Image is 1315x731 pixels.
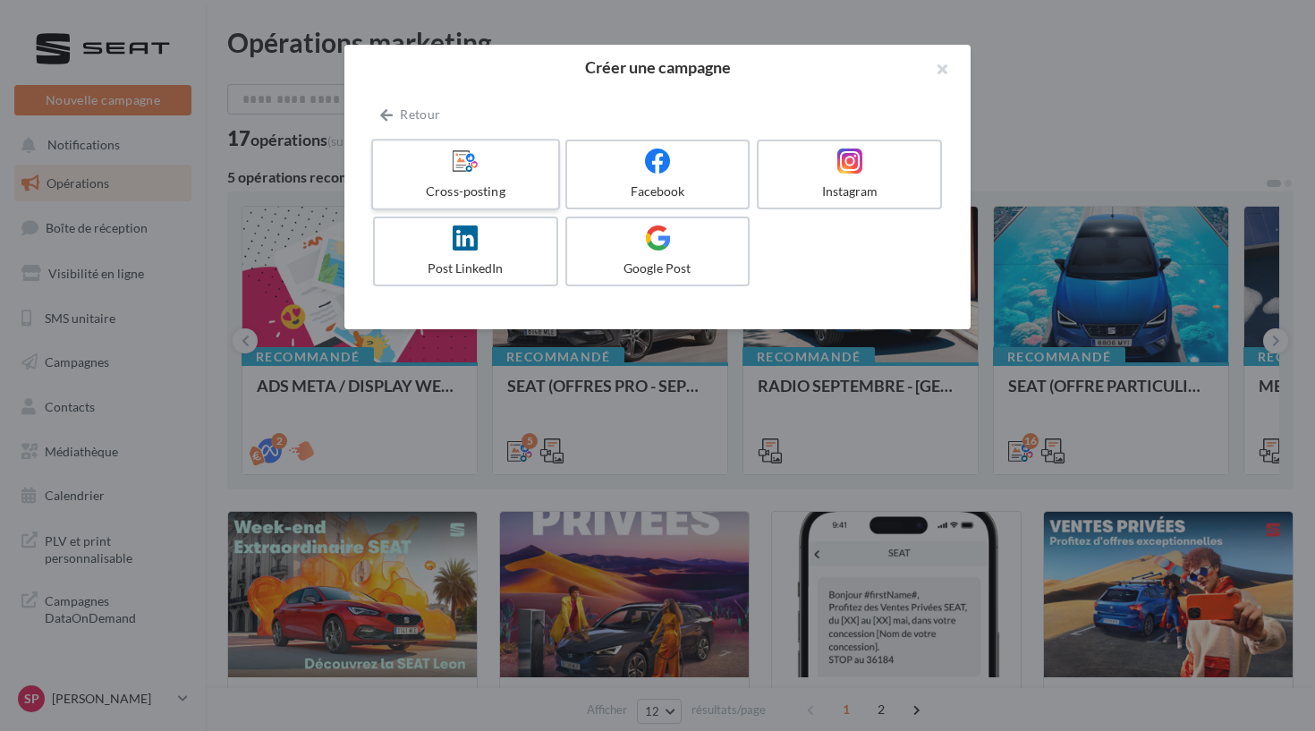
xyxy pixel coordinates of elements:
div: Facebook [574,183,742,200]
div: Google Post [574,259,742,277]
div: Instagram [766,183,933,200]
div: Post LinkedIn [382,259,549,277]
div: Cross-posting [380,183,550,200]
h2: Créer une campagne [373,59,942,75]
button: Retour [373,104,447,125]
